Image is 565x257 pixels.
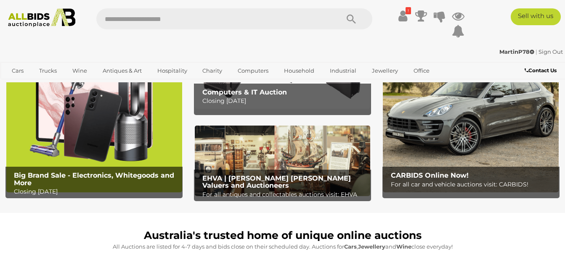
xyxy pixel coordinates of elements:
[202,96,367,106] p: Closing [DATE]
[499,48,534,55] strong: MartinP78
[195,126,371,196] img: EHVA | Evans Hastings Valuers and Auctioneers
[39,78,110,92] a: [GEOGRAPHIC_DATA]
[525,66,559,75] a: Contact Us
[67,64,93,78] a: Wine
[525,67,557,73] b: Contact Us
[11,230,554,241] h1: Australia's trusted home of unique online auctions
[232,64,274,78] a: Computers
[14,186,178,197] p: Closing [DATE]
[406,7,411,14] i: !
[396,243,411,250] strong: Wine
[6,39,182,192] a: Big Brand Sale - Electronics, Whitegoods and More Big Brand Sale - Electronics, Whitegoods and Mo...
[34,64,62,78] a: Trucks
[202,88,287,96] b: Computers & IT Auction
[330,8,372,29] button: Search
[6,64,29,78] a: Cars
[391,179,555,190] p: For all car and vehicle auctions visit: CARBIDS!
[324,64,362,78] a: Industrial
[197,64,228,78] a: Charity
[391,171,469,179] b: CARBIDS Online Now!
[202,174,351,190] b: EHVA | [PERSON_NAME] [PERSON_NAME] Valuers and Auctioneers
[6,39,182,192] img: Big Brand Sale - Electronics, Whitegoods and More
[195,39,371,109] a: Computers & IT Auction Computers & IT Auction Closing [DATE]
[536,48,537,55] span: |
[408,64,435,78] a: Office
[366,64,403,78] a: Jewellery
[6,78,34,92] a: Sports
[383,39,559,192] a: CARBIDS Online Now! CARBIDS Online Now! For all car and vehicle auctions visit: CARBIDS!
[14,171,174,187] b: Big Brand Sale - Electronics, Whitegoods and More
[538,48,563,55] a: Sign Out
[383,39,559,192] img: CARBIDS Online Now!
[152,64,193,78] a: Hospitality
[195,126,371,196] a: EHVA | Evans Hastings Valuers and Auctioneers EHVA | [PERSON_NAME] [PERSON_NAME] Valuers and Auct...
[511,8,561,25] a: Sell with us
[499,48,536,55] a: MartinP78
[4,8,80,27] img: Allbids.com.au
[396,8,409,24] a: !
[97,64,147,78] a: Antiques & Art
[279,64,320,78] a: Household
[358,243,385,250] strong: Jewellery
[11,242,554,252] p: All Auctions are listed for 4-7 days and bids close on their scheduled day. Auctions for , and cl...
[202,189,367,200] p: For all antiques and collectables auctions visit: EHVA
[344,243,357,250] strong: Cars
